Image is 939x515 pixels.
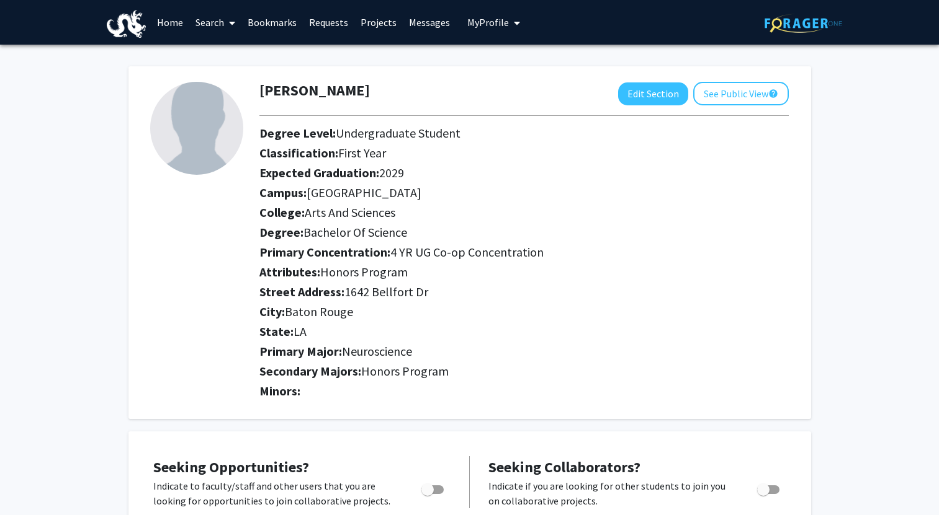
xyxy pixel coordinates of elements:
p: Indicate if you are looking for other students to join you on collaborative projects. [488,478,734,508]
span: Undergraduate Student [336,125,461,141]
img: ForagerOne Logo [765,14,842,33]
span: 1642 Bellfort Dr [344,284,428,299]
h2: Classification: [259,146,789,161]
h2: Street Address: [259,284,789,299]
button: See Public View [693,82,789,105]
span: [GEOGRAPHIC_DATA] [307,185,421,200]
span: Arts And Sciences [305,205,395,220]
span: 4 YR UG Co-op Concentration [390,244,544,260]
div: Toggle [752,478,786,497]
button: Edit Section [618,82,688,105]
h2: Minors: [259,384,789,398]
p: Indicate to faculty/staff and other users that you are looking for opportunities to join collabor... [153,478,398,508]
h2: Attributes: [259,265,789,280]
span: My Profile [467,16,509,29]
span: Seeking Collaborators? [488,457,640,477]
mat-icon: help [768,86,778,101]
h1: [PERSON_NAME] [259,82,370,100]
span: First Year [338,145,386,161]
span: Seeking Opportunities? [153,457,309,477]
h2: Primary Major: [259,344,789,359]
h2: Degree Level: [259,126,789,141]
span: Neuroscience [342,343,412,359]
iframe: Chat [9,459,53,506]
span: Baton Rouge [285,304,353,319]
span: LA [294,324,307,339]
a: Search [189,1,241,44]
h2: College: [259,205,789,220]
a: Home [151,1,189,44]
h2: Expected Graduation: [259,165,789,180]
div: Toggle [416,478,451,497]
h2: Degree: [259,225,789,240]
h2: City: [259,304,789,319]
h2: Campus: [259,185,789,200]
span: Honors Program [320,264,408,280]
img: Profile Picture [150,82,243,175]
h2: Primary Concentration: [259,245,789,260]
a: Projects [354,1,403,44]
span: Bachelor Of Science [303,224,407,240]
h2: State: [259,324,789,339]
span: Honors Program [361,363,449,379]
h2: Secondary Majors: [259,364,789,379]
span: 2029 [379,165,404,180]
img: Drexel University Logo [107,10,146,38]
a: Bookmarks [241,1,303,44]
a: Messages [403,1,456,44]
a: Requests [303,1,354,44]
